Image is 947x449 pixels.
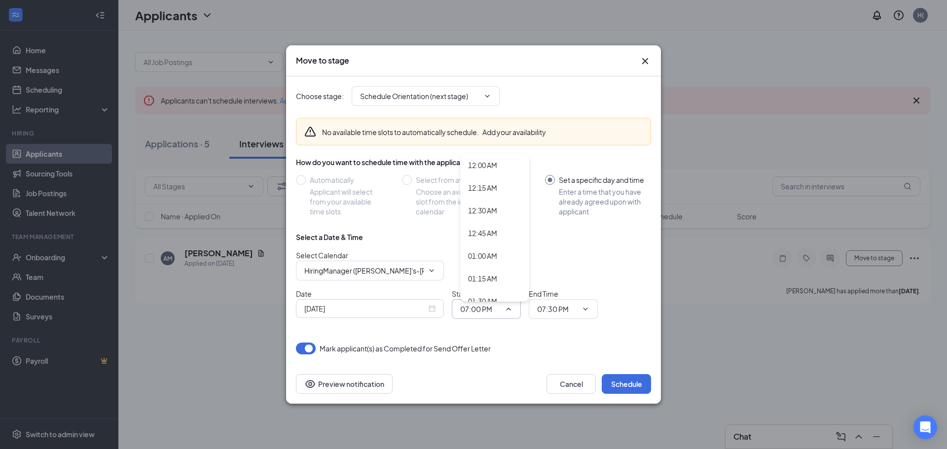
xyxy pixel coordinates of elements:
svg: ChevronDown [483,92,491,100]
input: End time [537,304,578,314]
svg: ChevronUp [505,305,512,313]
button: Close [639,55,651,67]
div: 01:15 AM [468,273,497,284]
svg: ChevronDown [582,305,589,313]
span: End Time [529,289,558,298]
div: How do you want to schedule time with the applicant? [296,157,651,167]
div: Select a Date & Time [296,232,363,242]
div: 01:30 AM [468,296,497,307]
div: 12:15 AM [468,182,497,193]
h3: Move to stage [296,55,349,66]
div: 12:00 AM [468,160,497,171]
svg: ChevronDown [428,267,436,275]
input: Sep 17, 2025 [304,303,427,314]
div: 01:00 AM [468,250,497,261]
svg: Warning [304,126,316,138]
svg: Eye [304,378,316,390]
button: Add your availability [482,127,546,137]
button: Schedule [602,374,651,394]
button: Preview notificationEye [296,374,393,394]
svg: Cross [639,55,651,67]
button: Cancel [546,374,596,394]
span: Start Time [452,289,484,298]
span: Date [296,289,312,298]
input: Start time [460,304,501,314]
div: Open Intercom Messenger [913,415,937,439]
span: Mark applicant(s) as Completed for Send Offer Letter [320,343,491,354]
div: No available time slots to automatically schedule. [322,127,546,137]
span: Choose stage : [296,91,344,102]
span: Select Calendar [296,251,348,260]
div: 12:30 AM [468,205,497,216]
div: 12:45 AM [468,228,497,239]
